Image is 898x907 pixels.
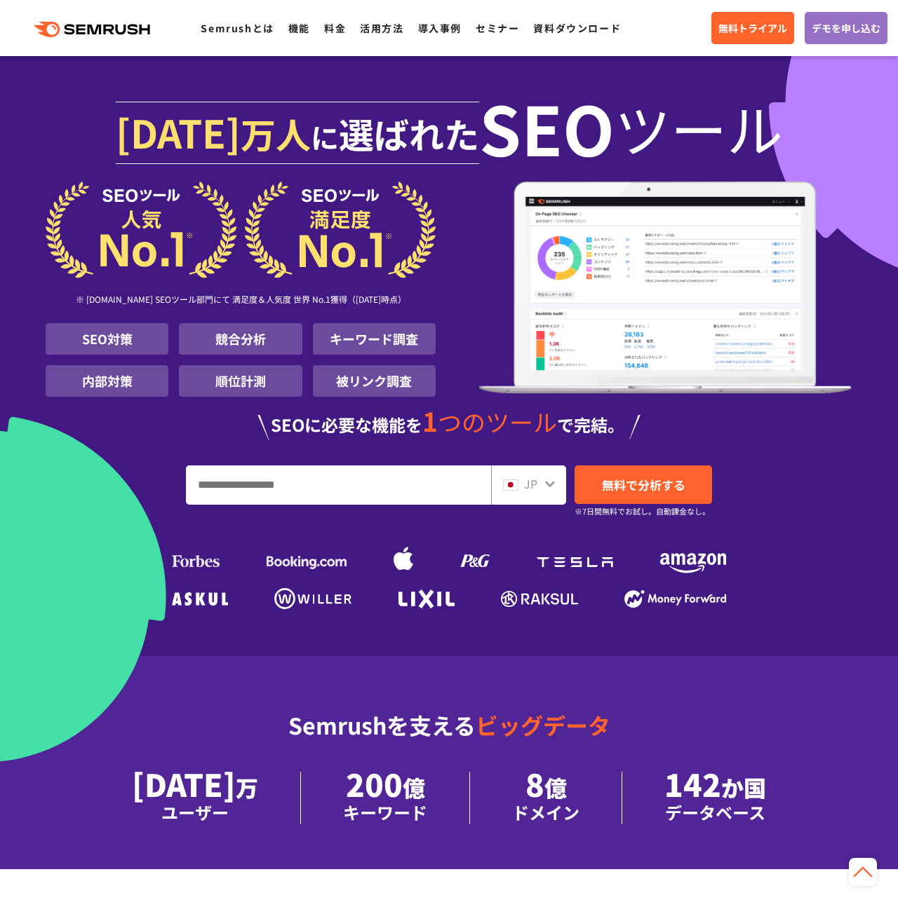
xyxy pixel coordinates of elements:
[422,402,438,439] span: 1
[46,408,852,440] div: SEOに必要な機能を
[721,771,766,803] span: か国
[575,505,710,518] small: ※7日間無料でお試し。自動課金なし。
[622,772,808,824] li: 142
[46,365,168,397] li: 内部対策
[343,800,427,824] div: キーワード
[313,365,436,397] li: 被リンク調査
[46,701,852,772] div: Semrushを支える
[602,476,685,493] span: 無料で分析する
[241,108,311,158] span: 万人
[46,323,168,355] li: SEO対策
[557,412,624,437] span: で完結。
[470,772,622,824] li: 8
[179,365,302,397] li: 順位計測
[533,21,621,35] a: 資料ダウンロード
[311,116,339,157] span: に
[438,404,557,439] span: つのツール
[805,12,887,44] a: デモを申し込む
[324,21,346,35] a: 料金
[718,20,787,36] span: 無料トライアル
[575,465,712,504] a: 無料で分析する
[479,100,615,156] span: SEO
[664,800,766,824] div: データベース
[301,772,470,824] li: 200
[544,771,567,803] span: 億
[339,108,479,158] span: 選ばれた
[313,323,436,355] li: キーワード調査
[360,21,403,35] a: 活用方法
[512,800,579,824] div: ドメイン
[812,20,880,36] span: デモを申し込む
[476,709,610,741] span: ビッグデータ
[187,466,490,504] input: URL、キーワードを入力してください
[476,21,519,35] a: セミナー
[418,21,462,35] a: 導入事例
[524,475,537,492] span: JP
[46,278,436,323] div: ※ [DOMAIN_NAME] SEOツール部門にて 満足度＆人気度 世界 No.1獲得（[DATE]時点）
[615,100,783,156] span: ツール
[711,12,794,44] a: 無料トライアル
[179,323,302,355] li: 競合分析
[288,21,310,35] a: 機能
[201,21,274,35] a: Semrushとは
[116,104,241,160] span: [DATE]
[403,771,425,803] span: 億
